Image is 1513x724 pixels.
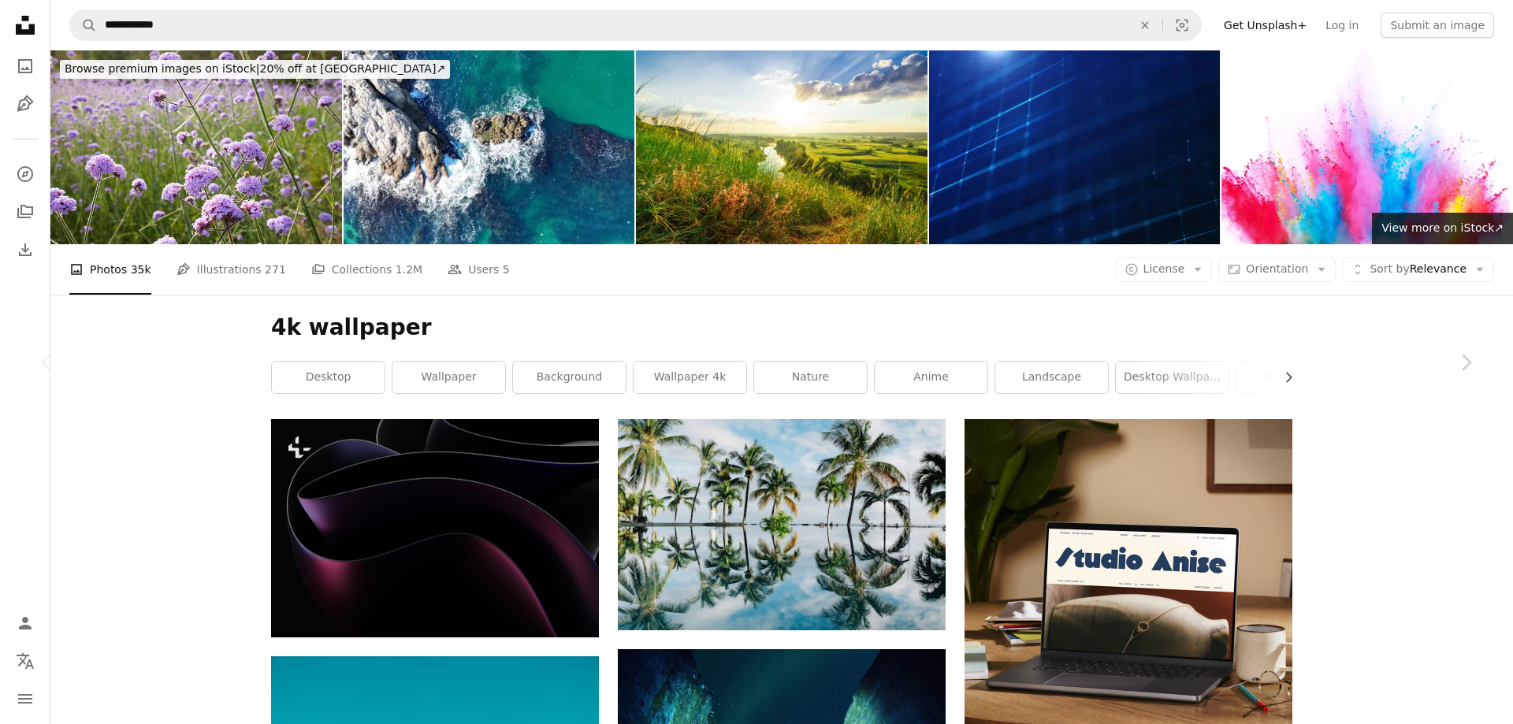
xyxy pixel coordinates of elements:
[9,234,41,265] a: Download History
[9,607,41,639] a: Log in / Sign up
[1143,262,1185,275] span: License
[1372,213,1513,244] a: View more on iStock↗
[9,50,41,82] a: Photos
[271,521,599,535] a: a black and purple abstract background with curves
[503,261,510,278] span: 5
[1381,221,1504,234] span: View more on iStock ↗
[995,362,1108,393] a: landscape
[634,362,746,393] a: wallpaper 4k
[272,362,385,393] a: desktop
[9,683,41,715] button: Menu
[1370,262,1467,277] span: Relevance
[9,158,41,190] a: Explore
[396,261,422,278] span: 1.2M
[1163,10,1201,40] button: Visual search
[271,314,1292,342] h1: 4k wallpaper
[311,244,422,295] a: Collections 1.2M
[50,50,459,88] a: Browse premium images on iStock|20% off at [GEOGRAPHIC_DATA]↗
[69,9,1202,41] form: Find visuals sitewide
[1116,362,1229,393] a: desktop wallpaper
[265,261,286,278] span: 271
[9,645,41,677] button: Language
[1418,287,1513,438] a: Next
[1246,262,1308,275] span: Orientation
[1236,362,1349,393] a: inspiration
[1342,257,1494,282] button: Sort byRelevance
[9,88,41,120] a: Illustrations
[65,62,259,75] span: Browse premium images on iStock |
[50,50,342,244] img: Purple verbena in the garden
[1128,10,1162,40] button: Clear
[1370,262,1409,275] span: Sort by
[1116,257,1213,282] button: License
[513,362,626,393] a: background
[929,50,1221,244] img: 4K Digital Cyberspace with Particles and Digital Data Network Connections. High Speed Connection ...
[392,362,505,393] a: wallpaper
[1218,257,1336,282] button: Orientation
[754,362,867,393] a: nature
[636,50,928,244] img: A beautiful valley with a river, blue sky with large clouds and bright sun. Aerial
[1214,13,1316,38] a: Get Unsplash+
[60,60,450,79] div: 20% off at [GEOGRAPHIC_DATA] ↗
[1221,50,1513,244] img: Colored powder explosion on white background.
[448,244,510,295] a: Users 5
[70,10,97,40] button: Search Unsplash
[618,419,946,630] img: water reflection of coconut palm trees
[177,244,286,295] a: Illustrations 271
[875,362,987,393] a: anime
[344,50,635,244] img: Where Sea Meets Stone: Aerial Shots of Waves Crashing with Power and Grace
[1381,13,1494,38] button: Submit an image
[618,518,946,532] a: water reflection of coconut palm trees
[9,196,41,228] a: Collections
[271,419,599,637] img: a black and purple abstract background with curves
[1274,362,1292,393] button: scroll list to the right
[1316,13,1368,38] a: Log in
